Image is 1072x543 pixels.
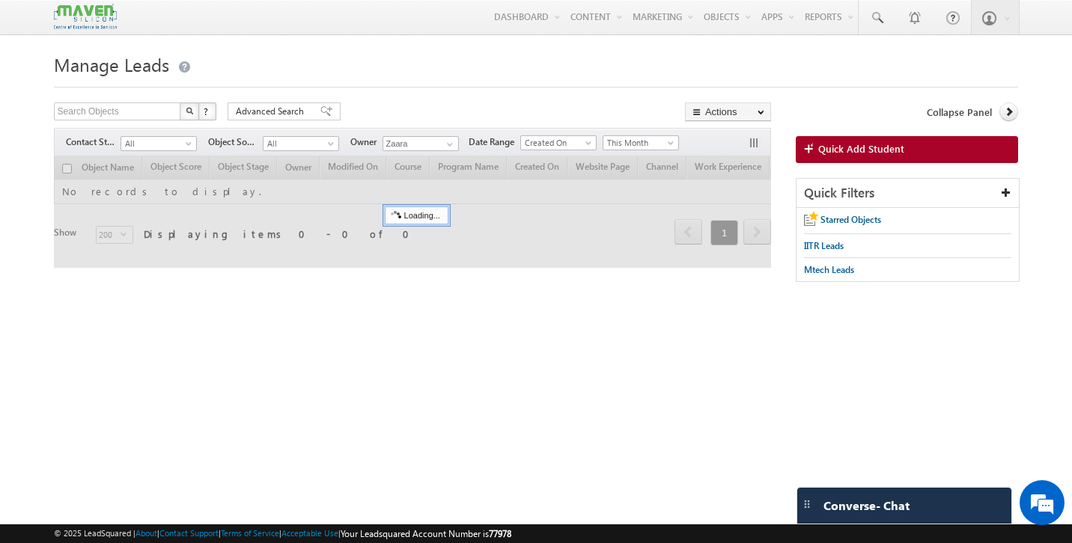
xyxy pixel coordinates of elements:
span: Starred Objects [820,214,881,225]
div: Loading... [385,206,448,224]
span: Created On [521,136,592,150]
button: ? [198,102,216,120]
button: Actions [685,102,771,121]
a: Created On [520,135,597,150]
span: This Month [603,136,674,150]
span: Advanced Search [236,105,308,118]
span: © 2025 LeadSquared | | | | | [54,527,511,541]
span: Contact Stage [66,135,121,149]
span: All [264,137,335,150]
a: Contact Support [159,528,219,538]
span: Mtech Leads [804,264,854,275]
input: Type to Search [383,136,459,151]
span: Quick Add Student [818,142,904,156]
a: Terms of Service [221,528,279,538]
a: Quick Add Student [796,136,1018,163]
span: Your Leadsquared Account Number is [341,528,511,539]
span: Object Source [208,135,263,149]
img: carter-drag [801,498,813,510]
a: Acceptable Use [281,528,338,538]
span: All [121,137,192,150]
a: This Month [603,135,679,150]
img: Custom Logo [54,4,117,30]
span: 77978 [489,528,511,539]
a: Show All Items [439,137,457,152]
div: Quick Filters [797,179,1019,208]
a: All [263,136,339,151]
span: Collapse Panel [927,105,992,119]
span: IITR Leads [804,240,844,251]
span: Manage Leads [54,52,169,76]
span: Date Range [469,135,520,149]
span: Converse - Chat [823,499,910,512]
a: About [135,528,157,538]
span: Owner [350,135,383,149]
a: All [121,136,197,151]
span: ? [204,105,210,117]
img: Search [186,107,193,114]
